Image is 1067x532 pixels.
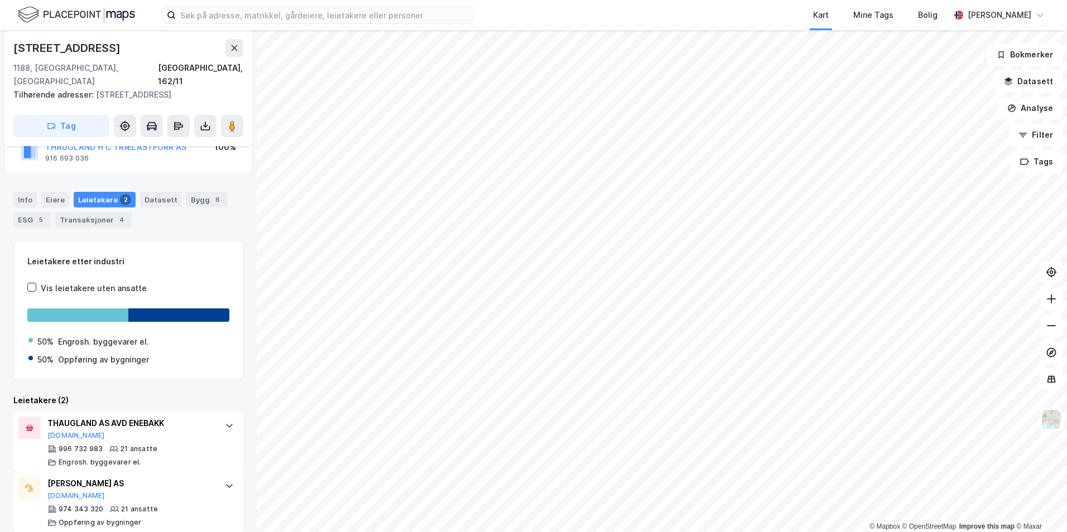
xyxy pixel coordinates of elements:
[214,141,236,154] div: 100%
[959,523,1015,530] a: Improve this map
[41,282,147,295] div: Vis leietakere uten ansatte
[13,90,96,99] span: Tilhørende adresser:
[158,61,243,88] div: [GEOGRAPHIC_DATA], 162/11
[47,477,214,490] div: [PERSON_NAME] AS
[13,61,158,88] div: 1188, [GEOGRAPHIC_DATA], [GEOGRAPHIC_DATA]
[987,43,1063,66] button: Bokmerker
[212,194,223,205] div: 6
[140,192,182,207] div: Datasett
[59,505,103,514] div: 974 343 320
[902,523,957,530] a: OpenStreetMap
[998,97,1063,119] button: Analyse
[18,5,135,25] img: logo.f888ab2527a4732fd821a326f86c7f29.svg
[59,444,103,453] div: 996 732 983
[74,192,136,207] div: Leietakere
[116,214,127,225] div: 4
[47,431,105,440] button: [DOMAIN_NAME]
[58,335,149,349] div: Engrosh. byggevarer el.
[869,523,900,530] a: Mapbox
[37,353,54,366] div: 50%
[55,212,132,228] div: Transaksjoner
[176,7,474,23] input: Søk på adresse, matrikkel, gårdeiere, leietakere eller personer
[1011,478,1067,532] div: Kontrollprogram for chat
[1011,478,1067,532] iframe: Chat Widget
[37,335,54,349] div: 50%
[47,417,214,430] div: THAUGLAND AS AVD ENEBAKK
[1011,151,1063,173] button: Tags
[994,70,1063,93] button: Datasett
[121,505,158,514] div: 21 ansatte
[853,8,893,22] div: Mine Tags
[13,39,123,57] div: [STREET_ADDRESS]
[120,194,131,205] div: 2
[13,115,109,137] button: Tag
[186,192,228,207] div: Bygg
[1009,124,1063,146] button: Filter
[13,88,234,101] div: [STREET_ADDRESS]
[13,192,37,207] div: Info
[813,8,829,22] div: Kart
[58,353,149,366] div: Oppføring av bygninger
[41,192,69,207] div: Eiere
[121,444,157,453] div: 21 ansatte
[27,255,229,268] div: Leietakere etter industri
[59,458,141,467] div: Engrosh. byggevarer el.
[59,518,141,527] div: Oppføring av bygninger
[1041,409,1062,430] img: Z
[47,491,105,500] button: [DOMAIN_NAME]
[35,214,46,225] div: 5
[918,8,938,22] div: Bolig
[13,212,51,228] div: ESG
[45,154,89,163] div: 916 693 036
[968,8,1031,22] div: [PERSON_NAME]
[13,394,243,407] div: Leietakere (2)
